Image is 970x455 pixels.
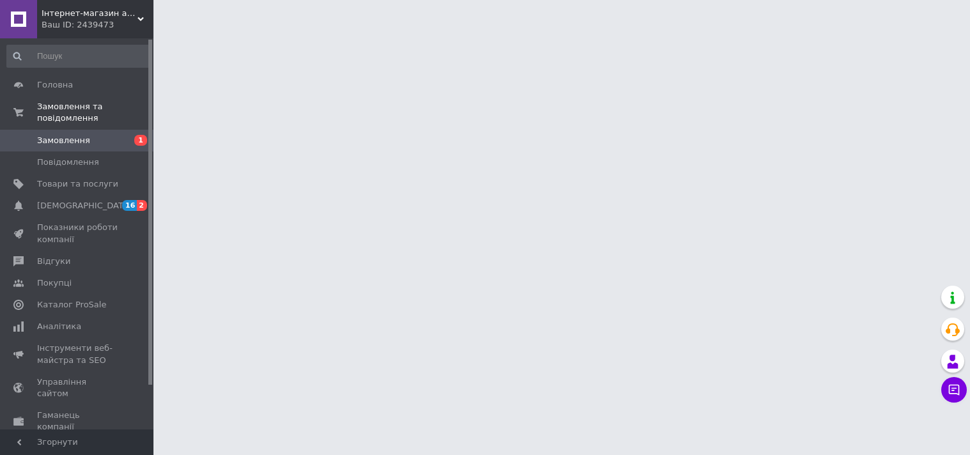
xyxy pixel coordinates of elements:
span: 16 [122,200,137,211]
span: Товари та послуги [37,178,118,190]
span: Показники роботи компанії [37,222,118,245]
span: Покупці [37,277,72,289]
span: 1 [134,135,147,146]
span: Каталог ProSale [37,299,106,311]
span: Управління сайтом [37,376,118,399]
span: Інтернет-магазин автоаксесуарів Аutoshopbc.com [42,8,137,19]
span: [DEMOGRAPHIC_DATA] [37,200,132,212]
span: Аналітика [37,321,81,332]
input: Пошук [6,45,151,68]
span: Відгуки [37,256,70,267]
span: Повідомлення [37,157,99,168]
span: Гаманець компанії [37,410,118,433]
span: Замовлення та повідомлення [37,101,153,124]
span: Головна [37,79,73,91]
span: 2 [137,200,147,211]
button: Чат з покупцем [941,377,967,403]
span: Замовлення [37,135,90,146]
span: Інструменти веб-майстра та SEO [37,343,118,366]
div: Ваш ID: 2439473 [42,19,153,31]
